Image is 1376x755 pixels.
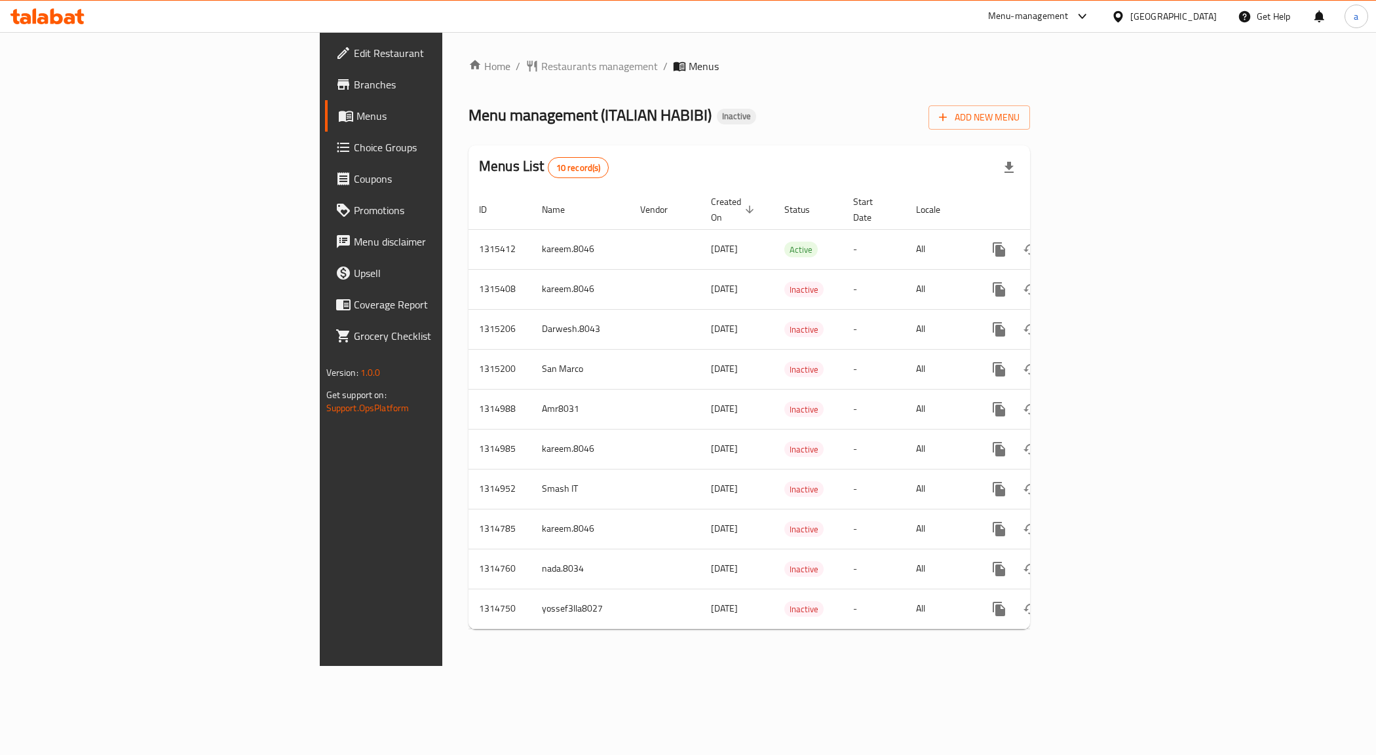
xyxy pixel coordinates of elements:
[784,442,824,457] span: Inactive
[984,274,1015,305] button: more
[906,269,973,309] td: All
[906,589,973,629] td: All
[843,589,906,629] td: -
[479,202,504,217] span: ID
[711,360,738,377] span: [DATE]
[928,105,1030,130] button: Add New Menu
[531,309,630,349] td: Darwesh.8043
[1015,593,1046,625] button: Change Status
[984,314,1015,345] button: more
[354,139,539,155] span: Choice Groups
[354,202,539,218] span: Promotions
[984,394,1015,425] button: more
[784,602,824,617] span: Inactive
[1015,234,1046,265] button: Change Status
[542,202,582,217] span: Name
[906,349,973,389] td: All
[784,522,824,537] span: Inactive
[784,202,827,217] span: Status
[853,194,890,225] span: Start Date
[325,37,550,69] a: Edit Restaurant
[354,297,539,312] span: Coverage Report
[916,202,957,217] span: Locale
[906,549,973,589] td: All
[984,513,1015,545] button: more
[1015,473,1046,505] button: Change Status
[325,226,550,257] a: Menu disclaimer
[711,400,738,417] span: [DATE]
[984,354,1015,385] button: more
[326,386,387,403] span: Get support on:
[984,473,1015,505] button: more
[354,265,539,281] span: Upsell
[843,549,906,589] td: -
[531,349,630,389] td: San Marco
[906,309,973,349] td: All
[531,269,630,309] td: kareem.8046
[325,289,550,320] a: Coverage Report
[906,509,973,549] td: All
[354,171,539,187] span: Coupons
[988,9,1069,24] div: Menu-management
[360,364,381,381] span: 1.0.0
[784,282,824,297] span: Inactive
[1015,274,1046,305] button: Change Status
[479,157,609,178] h2: Menus List
[689,58,719,74] span: Menus
[784,401,824,417] div: Inactive
[325,257,550,289] a: Upsell
[1015,314,1046,345] button: Change Status
[468,190,1120,629] table: enhanced table
[531,389,630,429] td: Amr8031
[325,69,550,100] a: Branches
[711,520,738,537] span: [DATE]
[984,234,1015,265] button: more
[356,108,539,124] span: Menus
[784,322,824,337] span: Inactive
[711,600,738,617] span: [DATE]
[711,240,738,257] span: [DATE]
[711,320,738,337] span: [DATE]
[663,58,668,74] li: /
[906,229,973,269] td: All
[711,194,758,225] span: Created On
[325,100,550,132] a: Menus
[906,389,973,429] td: All
[354,45,539,61] span: Edit Restaurant
[531,509,630,549] td: kareem.8046
[711,280,738,297] span: [DATE]
[784,362,824,377] span: Inactive
[531,589,630,629] td: yossef3lla8027
[784,242,818,257] span: Active
[906,469,973,509] td: All
[711,440,738,457] span: [DATE]
[784,481,824,497] div: Inactive
[468,100,712,130] span: Menu management ( ITALIAN HABIBI )
[1015,513,1046,545] button: Change Status
[906,429,973,469] td: All
[1015,394,1046,425] button: Change Status
[939,109,1020,126] span: Add New Menu
[1015,433,1046,465] button: Change Status
[325,194,550,226] a: Promotions
[1354,9,1358,24] span: a
[325,163,550,194] a: Coupons
[843,229,906,269] td: -
[526,58,658,74] a: Restaurants management
[326,399,410,416] a: Support.OpsPlatform
[548,162,609,174] span: 10 record(s)
[531,429,630,469] td: kareem.8046
[784,562,824,577] span: Inactive
[973,190,1120,230] th: Actions
[531,469,630,509] td: Smash IT
[640,202,685,217] span: Vendor
[843,509,906,549] td: -
[325,320,550,352] a: Grocery Checklist
[843,429,906,469] td: -
[1015,354,1046,385] button: Change Status
[843,349,906,389] td: -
